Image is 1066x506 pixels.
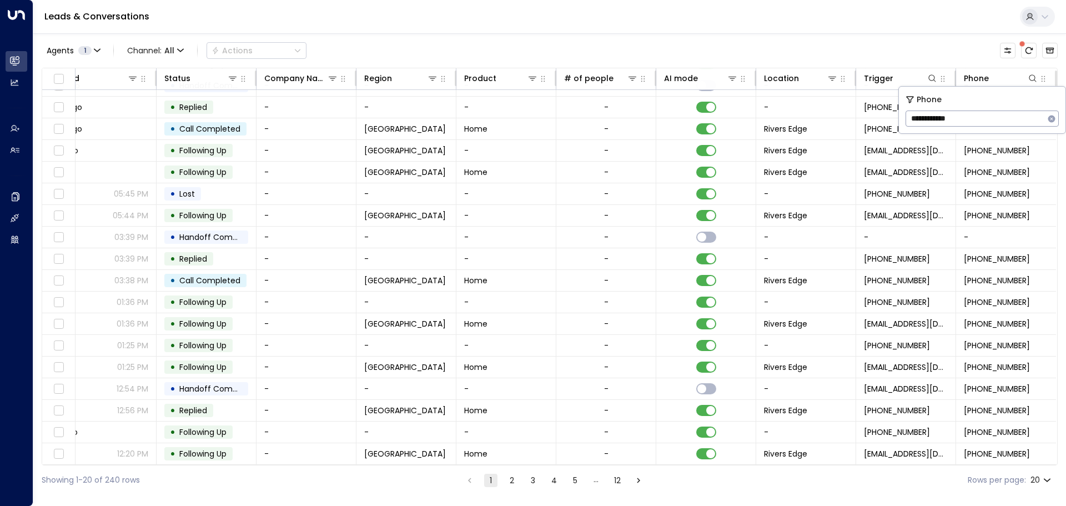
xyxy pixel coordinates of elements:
[964,210,1030,221] span: +15865153021
[356,422,456,443] td: -
[257,357,356,378] td: -
[462,473,646,487] nav: pagination navigation
[52,187,66,201] span: Toggle select row
[864,275,930,286] span: +15866101512
[590,474,603,487] div: …
[756,248,856,269] td: -
[569,474,582,487] button: Go to page 5
[164,72,238,85] div: Status
[170,271,175,290] div: •
[604,210,609,221] div: -
[179,448,227,459] span: Following Up
[257,443,356,464] td: -
[864,297,930,308] span: +15863355698
[114,253,148,264] p: 03:39 PM
[52,231,66,244] span: Toggle select row
[864,318,948,329] span: noreply@notifications.hubspot.com
[604,123,609,134] div: -
[117,318,148,329] p: 01:36 PM
[364,405,446,416] span: Clinton Township
[864,167,948,178] span: noreply@notifications.hubspot.com
[170,141,175,160] div: •
[964,72,1038,85] div: Phone
[52,360,66,374] span: Toggle select row
[604,188,609,199] div: -
[356,97,456,118] td: -
[164,46,174,55] span: All
[756,292,856,313] td: -
[864,405,930,416] span: +12487961939
[52,295,66,309] span: Toggle select row
[664,72,738,85] div: AI mode
[207,42,306,59] div: Button group with a nested menu
[756,335,856,356] td: -
[604,102,609,113] div: -
[604,427,609,438] div: -
[456,335,556,356] td: -
[257,270,356,291] td: -
[526,474,540,487] button: Go to page 3
[464,275,487,286] span: Home
[179,383,258,394] span: Handoff Completed
[179,80,258,91] span: Handoff Completed
[604,362,609,373] div: -
[207,42,306,59] button: Actions
[364,167,446,178] span: Clinton Township
[257,292,356,313] td: -
[964,318,1030,329] span: +15863355698
[864,102,930,113] span: +13137455846
[78,46,92,55] span: 1
[52,274,66,288] span: Toggle select row
[917,93,942,106] span: Phone
[356,335,456,356] td: -
[52,317,66,331] span: Toggle select row
[52,447,66,461] span: Toggle select row
[114,275,148,286] p: 03:38 PM
[257,422,356,443] td: -
[179,253,207,264] span: Replied
[611,474,624,487] button: Go to page 12
[604,318,609,329] div: -
[964,405,1030,416] span: +12487961939
[52,166,66,179] span: Toggle select row
[604,232,609,243] div: -
[257,378,356,399] td: -
[764,318,807,329] span: Rivers Edge
[117,448,148,459] p: 12:20 PM
[604,145,609,156] div: -
[764,167,807,178] span: Rivers Edge
[170,228,175,247] div: •
[179,405,207,416] span: Replied
[170,293,175,312] div: •
[964,188,1030,199] span: +15865153021
[764,72,838,85] div: Location
[170,358,175,377] div: •
[179,210,227,221] span: Following Up
[604,405,609,416] div: -
[52,252,66,266] span: Toggle select row
[364,318,446,329] span: Clinton Township
[52,425,66,439] span: Toggle select row
[179,297,227,308] span: Following Up
[179,340,227,351] span: Following Up
[484,474,497,487] button: page 1
[257,335,356,356] td: -
[179,427,227,438] span: Following Up
[179,232,258,243] span: Handoff Completed
[604,167,609,178] div: -
[170,379,175,398] div: •
[47,47,74,54] span: Agents
[123,43,188,58] span: Channel:
[356,227,456,248] td: -
[464,167,487,178] span: Home
[170,249,175,268] div: •
[456,97,556,118] td: -
[456,205,556,226] td: -
[1042,43,1058,58] button: Archived Leads
[964,427,1030,438] span: +15867223052
[764,210,807,221] span: Rivers Edge
[464,405,487,416] span: Home
[356,248,456,269] td: -
[968,474,1026,486] label: Rows per page:
[257,227,356,248] td: -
